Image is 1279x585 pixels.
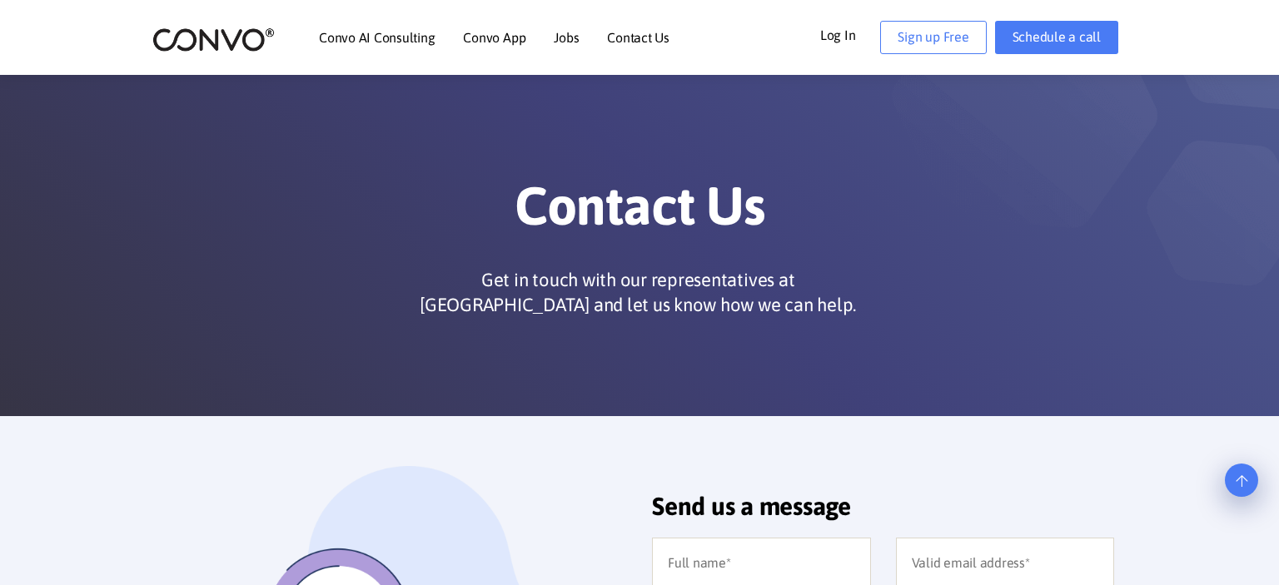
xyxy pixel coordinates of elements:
[177,174,1102,250] h1: Contact Us
[820,21,881,47] a: Log In
[995,21,1118,54] a: Schedule a call
[607,31,669,44] a: Contact Us
[554,31,579,44] a: Jobs
[413,267,863,317] p: Get in touch with our representatives at [GEOGRAPHIC_DATA] and let us know how we can help.
[652,491,1114,533] h2: Send us a message
[880,21,986,54] a: Sign up Free
[319,31,435,44] a: Convo AI Consulting
[152,27,275,52] img: logo_2.png
[463,31,525,44] a: Convo App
